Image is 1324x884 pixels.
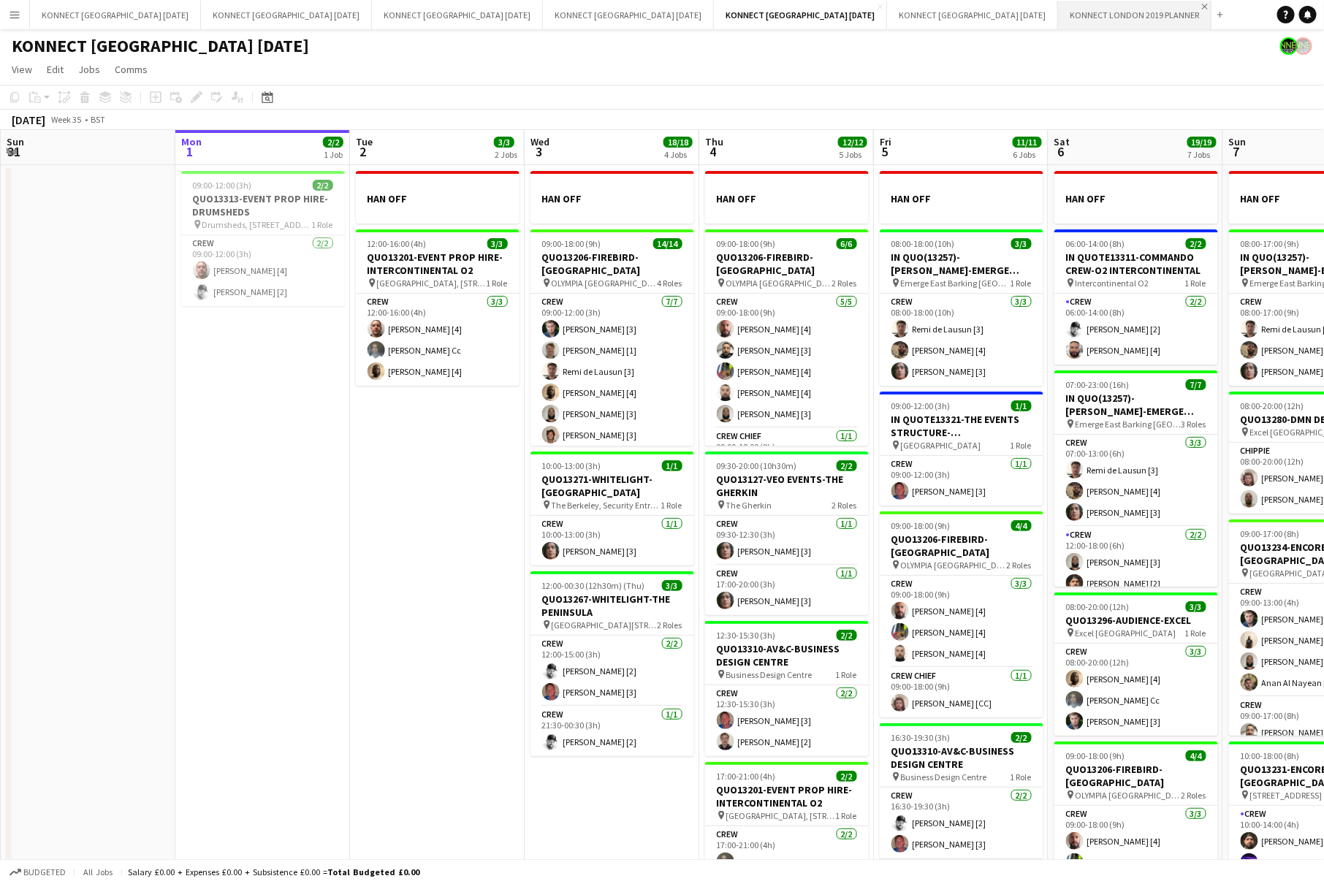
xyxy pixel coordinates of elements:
[91,114,105,125] div: BST
[48,114,85,125] span: Week 35
[80,866,115,877] span: All jobs
[1054,171,1218,224] div: HAN OFF
[663,137,693,148] span: 18/18
[705,229,869,446] app-job-card: 09:00-18:00 (9h)6/6QUO13206-FIREBIRD-[GEOGRAPHIC_DATA] OLYMPIA [GEOGRAPHIC_DATA]2 RolesCrew5/509:...
[880,392,1043,506] div: 09:00-12:00 (3h)1/1IN QUOTE13321-THE EVENTS STRUCTURE-[GEOGRAPHIC_DATA] [GEOGRAPHIC_DATA]1 RoleCr...
[901,560,1007,571] span: OLYMPIA [GEOGRAPHIC_DATA]
[1187,137,1217,148] span: 19/19
[839,149,867,160] div: 5 Jobs
[901,771,987,782] span: Business Design Centre
[543,1,714,29] button: KONNECT [GEOGRAPHIC_DATA] [DATE]
[1182,790,1206,801] span: 2 Roles
[1054,229,1218,365] div: 06:00-14:00 (8h)2/2IN QUOTE13311-COMMANDO CREW-O2 INTERCONTINENTAL Intercontinental O21 RoleCrew2...
[528,143,549,160] span: 3
[1185,278,1206,289] span: 1 Role
[705,783,869,809] h3: QUO13201-EVENT PROP HIRE-INTERCONTINENTAL O2
[181,135,202,148] span: Mon
[327,866,419,877] span: Total Budgeted £0.00
[717,771,776,782] span: 17:00-21:00 (4h)
[12,63,32,76] span: View
[901,440,981,451] span: [GEOGRAPHIC_DATA]
[495,149,517,160] div: 2 Jobs
[705,516,869,565] app-card-role: Crew1/109:30-12:30 (3h)[PERSON_NAME] [3]
[323,137,343,148] span: 2/2
[530,135,549,148] span: Wed
[356,229,520,386] div: 12:00-16:00 (4h)3/3QUO13201-EVENT PROP HIRE-INTERCONTINENTAL O2 [GEOGRAPHIC_DATA], [STREET_ADDRES...
[324,149,343,160] div: 1 Job
[494,137,514,148] span: 3/3
[530,636,694,706] app-card-role: Crew2/212:00-15:00 (3h)[PERSON_NAME] [2][PERSON_NAME] [3]
[1066,750,1125,761] span: 09:00-18:00 (9h)
[47,63,64,76] span: Edit
[202,219,312,230] span: Drumsheds, [STREET_ADDRESS][PERSON_NAME]
[23,867,66,877] span: Budgeted
[891,520,951,531] span: 09:00-18:00 (9h)
[12,35,309,57] h1: KONNECT [GEOGRAPHIC_DATA] [DATE]
[530,592,694,619] h3: QUO13267-WHITELIGHT-THE PENINSULA
[356,171,520,224] app-job-card: HAN OFF
[880,192,1043,205] h3: HAN OFF
[372,1,543,29] button: KONNECT [GEOGRAPHIC_DATA] [DATE]
[1066,379,1130,390] span: 07:00-23:00 (16h)
[703,143,723,160] span: 4
[356,135,373,148] span: Tue
[552,620,658,630] span: [GEOGRAPHIC_DATA][STREET_ADDRESS]
[1186,601,1206,612] span: 3/3
[487,278,508,289] span: 1 Role
[662,580,682,591] span: 3/3
[1011,400,1032,411] span: 1/1
[78,63,100,76] span: Jobs
[1186,750,1206,761] span: 4/4
[312,219,333,230] span: 1 Role
[1229,135,1247,148] span: Sun
[313,180,333,191] span: 2/2
[1076,628,1176,639] span: Excel [GEOGRAPHIC_DATA]
[1054,592,1218,736] app-job-card: 08:00-20:00 (12h)3/3QUO13296-AUDIENCE-EXCEL Excel [GEOGRAPHIC_DATA]1 RoleCrew3/308:00-20:00 (12h)...
[837,238,857,249] span: 6/6
[705,171,869,224] div: HAN OFF
[115,63,148,76] span: Comms
[530,229,694,446] div: 09:00-18:00 (9h)14/14QUO13206-FIREBIRD-[GEOGRAPHIC_DATA] OLYMPIA [GEOGRAPHIC_DATA]4 RolesCrew7/70...
[891,732,951,743] span: 16:30-19:30 (3h)
[880,171,1043,224] app-job-card: HAN OFF
[1054,192,1218,205] h3: HAN OFF
[1011,732,1032,743] span: 2/2
[552,278,658,289] span: OLYMPIA [GEOGRAPHIC_DATA]
[1054,435,1218,527] app-card-role: Crew3/307:00-13:00 (6h)Remi de Lausun [3][PERSON_NAME] [4][PERSON_NAME] [3]
[836,810,857,821] span: 1 Role
[653,238,682,249] span: 14/14
[837,630,857,641] span: 2/2
[705,621,869,756] app-job-card: 12:30-15:30 (3h)2/2QUO13310-AV&C-BUSINESS DESIGN CENTRE Business Design Centre1 RoleCrew2/212:30-...
[880,251,1043,277] h3: IN QUO(13257)-[PERSON_NAME]-EMERGE EAST
[661,500,682,511] span: 1 Role
[880,413,1043,439] h3: IN QUOTE13321-THE EVENTS STRUCTURE-[GEOGRAPHIC_DATA]
[1007,560,1032,571] span: 2 Roles
[717,630,776,641] span: 12:30-15:30 (3h)
[179,143,202,160] span: 1
[1054,614,1218,627] h3: QUO13296-AUDIENCE-EXCEL
[880,723,1043,858] div: 16:30-19:30 (3h)2/2QUO13310-AV&C-BUSINESS DESIGN CENTRE Business Design Centre1 RoleCrew2/216:30-...
[726,278,832,289] span: OLYMPIA [GEOGRAPHIC_DATA]
[664,149,692,160] div: 4 Jobs
[1182,419,1206,430] span: 3 Roles
[1013,137,1042,148] span: 11/11
[880,229,1043,386] app-job-card: 08:00-18:00 (10h)3/3IN QUO(13257)-[PERSON_NAME]-EMERGE EAST Emerge East Barking [GEOGRAPHIC_DATA]...
[705,294,869,428] app-card-role: Crew5/509:00-18:00 (9h)[PERSON_NAME] [4][PERSON_NAME] [3][PERSON_NAME] [4][PERSON_NAME] [4][PERSO...
[1066,238,1125,249] span: 06:00-14:00 (8h)
[530,571,694,756] app-job-card: 12:00-00:30 (12h30m) (Thu)3/3QUO13267-WHITELIGHT-THE PENINSULA [GEOGRAPHIC_DATA][STREET_ADDRESS]2...
[181,235,345,306] app-card-role: Crew2/209:00-12:00 (3h)[PERSON_NAME] [4][PERSON_NAME] [2]
[181,171,345,306] app-job-card: 09:00-12:00 (3h)2/2QUO13313-EVENT PROP HIRE-DRUMSHEDS Drumsheds, [STREET_ADDRESS][PERSON_NAME]1 R...
[901,278,1011,289] span: Emerge East Barking [GEOGRAPHIC_DATA] IG11 0YP
[880,668,1043,717] app-card-role: Crew Chief1/109:00-18:00 (9h)[PERSON_NAME] [CC]
[552,500,661,511] span: The Berkeley, Security Entrance , [STREET_ADDRESS]
[7,135,24,148] span: Sun
[1076,790,1182,801] span: OLYMPIA [GEOGRAPHIC_DATA]
[193,180,252,191] span: 09:00-12:00 (3h)
[705,428,869,478] app-card-role: Crew Chief1/109:00-18:00 (9h)
[72,60,106,79] a: Jobs
[487,238,508,249] span: 3/3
